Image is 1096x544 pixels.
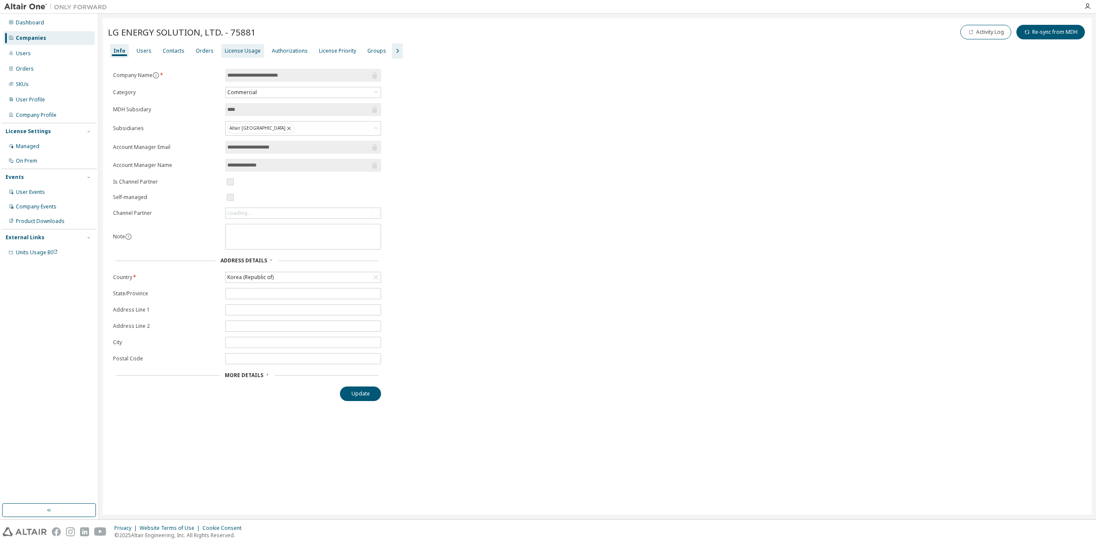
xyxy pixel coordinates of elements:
[226,208,381,218] div: Loading...
[16,158,37,164] div: On Prem
[113,194,220,201] label: Self-managed
[113,144,220,151] label: Account Manager Email
[225,48,261,54] div: License Usage
[16,112,57,119] div: Company Profile
[114,532,247,539] p: © 2025 Altair Engineering, Inc. All Rights Reserved.
[960,25,1011,39] button: Activity Log
[113,355,220,362] label: Postal Code
[16,50,31,57] div: Users
[6,128,51,135] div: License Settings
[4,3,111,11] img: Altair One
[227,210,251,217] div: Loading...
[340,386,381,401] button: Update
[226,273,275,282] div: Korea (Republic of)
[3,527,47,536] img: altair_logo.svg
[113,48,125,54] div: Info
[125,233,132,240] button: information
[16,19,44,26] div: Dashboard
[140,525,203,532] div: Website Terms of Use
[113,323,220,330] label: Address Line 2
[113,274,220,281] label: Country
[163,48,185,54] div: Contacts
[113,210,220,217] label: Channel Partner
[226,272,381,282] div: Korea (Republic of)
[16,189,45,196] div: User Events
[16,203,57,210] div: Company Events
[203,525,247,532] div: Cookie Consent
[113,106,220,113] label: MDH Subsidary
[1016,25,1085,39] button: Re-sync from MDH
[16,96,45,103] div: User Profile
[152,72,159,79] button: information
[272,48,308,54] div: Authorizations
[80,527,89,536] img: linkedin.svg
[113,162,220,169] label: Account Manager Name
[226,87,381,98] div: Commercial
[113,125,220,132] label: Subsidiaries
[114,525,140,532] div: Privacy
[113,233,125,240] label: Note
[113,178,220,185] label: Is Channel Partner
[108,26,256,38] span: LG ENERGY SOLUTION, LTD. - 75881
[137,48,152,54] div: Users
[226,88,258,97] div: Commercial
[225,372,263,379] span: More Details
[16,35,46,42] div: Companies
[6,174,24,181] div: Events
[94,527,107,536] img: youtube.svg
[6,234,45,241] div: External Links
[16,143,39,150] div: Managed
[16,65,34,72] div: Orders
[113,89,220,96] label: Category
[66,527,75,536] img: instagram.svg
[196,48,214,54] div: Orders
[16,249,58,256] span: Units Usage BI
[220,257,267,264] span: Address Details
[113,339,220,346] label: City
[52,527,61,536] img: facebook.svg
[367,48,386,54] div: Groups
[319,48,356,54] div: License Priority
[113,306,220,313] label: Address Line 1
[226,122,381,135] div: Altair [GEOGRAPHIC_DATA]
[113,72,220,79] label: Company Name
[113,290,220,297] label: State/Province
[16,218,65,225] div: Product Downloads
[16,81,29,88] div: SKUs
[227,123,295,134] div: Altair [GEOGRAPHIC_DATA]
